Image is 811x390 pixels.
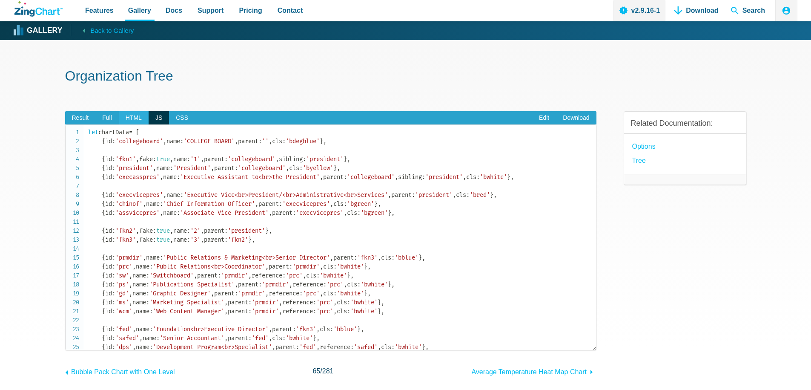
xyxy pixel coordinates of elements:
span: , [347,156,350,163]
span: : [279,200,282,208]
span: , [344,281,347,288]
span: 'prc' [316,308,333,315]
span: Gallery [128,5,151,16]
span: , [235,281,238,288]
span: = [129,129,132,136]
span: : [224,156,228,163]
span: 'prc' [115,263,132,270]
span: 'fkn2' [115,227,136,234]
span: { [102,191,105,199]
span: 'ms' [115,299,129,306]
span: , [286,165,289,172]
span: : [218,272,221,279]
span: , [211,290,214,297]
span: 'bgreen' [361,209,388,217]
span: : [313,299,316,306]
span: 'bred' [470,191,490,199]
span: : [112,263,115,270]
span: 'bwhite' [350,308,378,315]
span: 'assvicepres' [115,209,160,217]
h3: Related Documentation: [631,118,739,128]
h1: Organization Tree [65,67,746,87]
span: 'Marketing Specialist' [149,299,224,306]
span: : [466,191,470,199]
span: Full [95,111,119,125]
span: { [102,227,105,234]
span: , [269,335,272,342]
span: } [490,191,493,199]
span: : [333,290,337,297]
span: : [282,138,286,145]
span: : [333,263,337,270]
span: : [170,165,173,172]
span: CSS [169,111,195,125]
span: , [361,326,364,333]
span: , [381,308,384,315]
span: : [303,156,306,163]
span: : [146,281,149,288]
span: , [224,299,228,306]
span: : [258,281,262,288]
span: 'prmdir' [262,281,289,288]
span: 'prc' [327,281,344,288]
span: { [102,281,105,288]
span: , [323,138,327,145]
span: : [344,200,347,208]
span: } [378,308,381,315]
span: { [102,308,105,315]
span: , [265,290,269,297]
span: : [146,290,149,297]
span: , [201,227,204,234]
span: , [194,272,197,279]
span: : [313,308,316,315]
span: '' [262,138,269,145]
span: , [139,335,143,342]
span: JS [149,111,169,125]
span: { [102,156,105,163]
span: Contact [278,5,303,16]
span: 'Publications Specialist' [149,281,235,288]
span: 'gd' [115,290,129,297]
span: : [292,209,296,217]
span: , [388,191,391,199]
a: tree [632,155,646,166]
span: } [418,254,422,261]
span: } [320,138,323,145]
span: Support [198,5,224,16]
span: : [391,254,395,261]
span: 'Public Relations<br>Coordinator' [153,263,265,270]
span: , [132,308,136,315]
span: , [350,272,354,279]
span: [ [136,129,139,136]
span: , [344,209,347,217]
a: Download [556,111,596,125]
span: , [269,209,272,217]
span: , [391,209,395,217]
span: 'prc' [303,290,320,297]
span: : [289,263,292,270]
span: 'president' [425,173,463,181]
span: } [248,236,252,243]
span: : [347,308,350,315]
span: , [333,299,337,306]
span: } [507,173,510,181]
span: { [102,138,105,145]
span: true [156,227,170,234]
span: : [153,236,156,243]
span: Pricing [239,5,262,16]
a: Gallery [14,24,62,37]
span: , [153,165,156,172]
span: , [279,308,282,315]
span: , [163,191,166,199]
span: 'collegeboard' [238,165,286,172]
span: 'execvicepres' [296,209,344,217]
span: : [156,335,160,342]
span: : [112,209,115,217]
span: , [269,326,272,333]
span: : [187,236,190,243]
span: : [112,272,115,279]
span: '2' [190,227,201,234]
span: 'President' [173,165,211,172]
span: 'prc' [316,299,333,306]
span: 'fkn1' [115,156,136,163]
